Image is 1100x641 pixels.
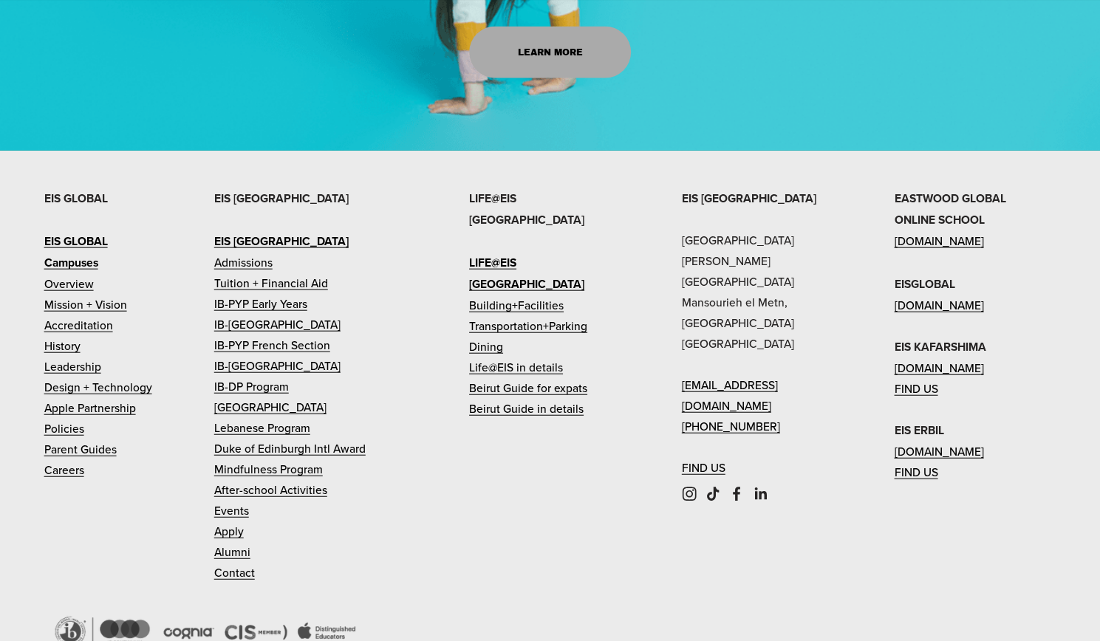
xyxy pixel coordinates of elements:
a: IB-DP Program [214,376,289,397]
a: Lebanese Program [214,417,310,438]
a: Transportation+Parking [469,315,587,336]
a: [GEOGRAPHIC_DATA] [214,397,327,417]
a: FIND US [894,462,937,482]
a: Campuses [44,252,98,273]
a: Life@EIS in details [469,357,563,377]
a: Events [214,500,249,521]
strong: EIS [GEOGRAPHIC_DATA] [214,233,349,250]
a: Building+Facilities [469,295,564,315]
a: Learn More [469,27,631,78]
p: [GEOGRAPHIC_DATA] [PERSON_NAME][GEOGRAPHIC_DATA] Mansourieh el Metn, [GEOGRAPHIC_DATA] [GEOGRAPHI... [682,188,844,478]
strong: EIS GLOBAL [44,190,108,207]
a: LIFE@EIS [GEOGRAPHIC_DATA] [469,252,631,295]
strong: EIS [GEOGRAPHIC_DATA] [214,190,349,207]
strong: EISGLOBAL [894,275,954,292]
strong: EIS GLOBAL [44,233,108,250]
a: Careers [44,459,84,480]
a: Apple Partnership [44,397,136,418]
a: FIND US [894,378,937,399]
a: [DOMAIN_NAME] [894,357,983,378]
strong: EIS KAFARSHIMA [894,338,985,355]
a: IB-[GEOGRAPHIC_DATA] [214,314,341,335]
a: Beirut Guide in details [469,398,584,419]
a: Accreditation [44,315,113,335]
a: Leadership [44,356,101,377]
a: Beirut Guide for expats [469,377,587,398]
a: [DOMAIN_NAME] [894,230,983,251]
a: Parent Guides [44,439,117,459]
a: [DOMAIN_NAME] [894,295,983,315]
a: Alumni [214,541,250,562]
a: [PHONE_NUMBER] [682,416,780,436]
a: [EMAIL_ADDRESS][DOMAIN_NAME] [682,374,844,416]
strong: EASTWOOD GLOBAL ONLINE SCHOOL [894,190,1005,228]
a: TikTok [706,487,720,501]
strong: Campuses [44,254,98,271]
a: Apply [214,521,244,541]
strong: EIS [GEOGRAPHIC_DATA] [682,190,816,207]
strong: LIFE@EIS [GEOGRAPHIC_DATA] [469,190,584,228]
a: IB-PYP Early Years [214,293,307,314]
a: Mindfulness Program [214,459,323,479]
a: [DOMAIN_NAME] [894,441,983,462]
a: LinkedIn [753,487,768,501]
a: Contact [214,562,255,583]
a: Tuition + Financial Aid [214,272,328,293]
strong: EIS ERBIL [894,422,943,439]
a: Duke of Edinburgh Intl Award [214,438,366,459]
a: EIS GLOBAL [44,230,108,252]
a: Design + Technology [44,377,152,397]
a: Policies [44,418,84,439]
a: Admissions [214,252,273,272]
a: After-school Activities [214,479,327,500]
a: FIND US [682,457,725,478]
a: Facebook [729,487,744,501]
a: EIS [GEOGRAPHIC_DATA] [214,230,349,252]
a: Mission + Vision [44,294,127,315]
a: Overview [44,273,94,294]
a: IB-PYP French Section [214,335,330,355]
a: IB-[GEOGRAPHIC_DATA] [214,355,341,376]
strong: LIFE@EIS [GEOGRAPHIC_DATA] [469,254,584,292]
a: History [44,335,81,356]
a: Instagram [682,487,697,501]
a: Dining [469,336,503,357]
